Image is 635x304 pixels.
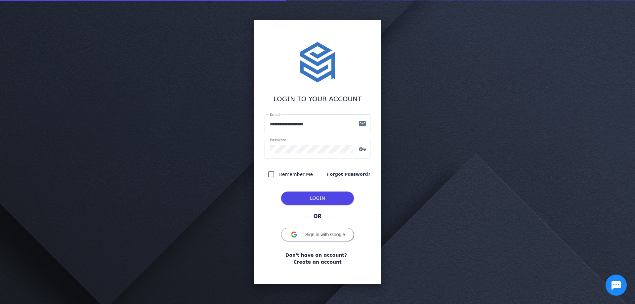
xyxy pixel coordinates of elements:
[311,213,324,220] span: OR
[265,94,370,104] div: LOGIN TO YOUR ACCOUNT
[270,112,279,116] mat-label: Email
[285,252,347,259] span: Don't have an account?
[305,232,345,237] span: Sign in with Google
[278,170,313,178] label: Remember Me
[281,228,354,241] button: Sign in with Google
[296,41,339,83] img: stacktome.svg
[355,120,370,128] mat-icon: mail
[281,192,354,205] button: LOG IN
[293,259,341,266] a: Create an account
[310,195,325,201] span: LOGIN
[270,138,286,142] mat-label: Password
[355,145,370,153] mat-icon: vpn_key
[327,171,370,178] a: Forgot Password?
